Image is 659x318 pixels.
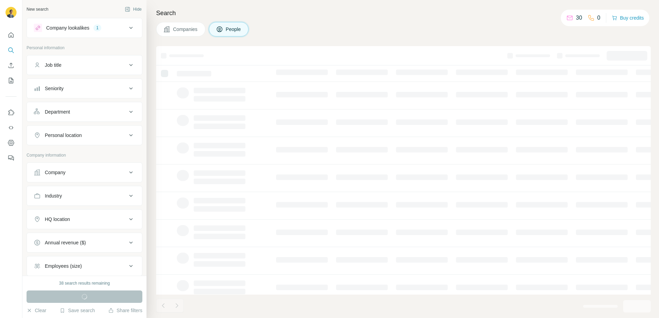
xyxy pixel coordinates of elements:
[45,169,65,176] div: Company
[27,152,142,158] p: Company information
[156,8,651,18] h4: Search
[27,20,142,36] button: Company lookalikes1
[27,188,142,204] button: Industry
[108,307,142,314] button: Share filters
[6,74,17,87] button: My lists
[45,216,70,223] div: HQ location
[576,14,582,22] p: 30
[6,29,17,41] button: Quick start
[6,152,17,164] button: Feedback
[6,7,17,18] img: Avatar
[27,104,142,120] button: Department
[173,26,198,33] span: Companies
[27,127,142,144] button: Personal location
[6,59,17,72] button: Enrich CSV
[6,121,17,134] button: Use Surfe API
[27,164,142,181] button: Company
[597,14,600,22] p: 0
[612,13,644,23] button: Buy credits
[27,211,142,227] button: HQ location
[27,307,46,314] button: Clear
[45,192,62,199] div: Industry
[27,6,48,12] div: New search
[27,57,142,73] button: Job title
[27,258,142,274] button: Employees (size)
[45,263,82,269] div: Employees (size)
[60,307,95,314] button: Save search
[45,132,82,139] div: Personal location
[45,239,86,246] div: Annual revenue ($)
[6,137,17,149] button: Dashboard
[46,24,89,31] div: Company lookalikes
[59,280,110,286] div: 38 search results remaining
[45,85,63,92] div: Seniority
[27,45,142,51] p: Personal information
[120,4,146,14] button: Hide
[27,234,142,251] button: Annual revenue ($)
[226,26,242,33] span: People
[45,108,70,115] div: Department
[27,80,142,97] button: Seniority
[45,62,61,68] div: Job title
[6,44,17,56] button: Search
[6,106,17,119] button: Use Surfe on LinkedIn
[93,25,101,31] div: 1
